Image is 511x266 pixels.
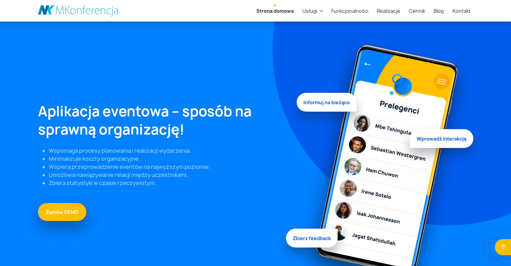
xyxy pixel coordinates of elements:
iframe: Smartsupp widget button [488,239,507,258]
span: Informuj na bieżąco [297,95,356,114]
a: Usługi [300,5,320,17]
a: Strona domowa [254,5,296,17]
a: Blog [431,5,446,17]
li: Umożliwia nawiązywanie relacji między uczestnikami. [49,171,289,179]
span: Wprowadź interakcję [410,127,473,146]
a: Zamów DEMO [38,203,86,221]
li: Wspiera przeprowadzenie eventów na najwyższym poziomie. [49,163,289,171]
span: Zbierz feedback [286,227,338,245]
li: Wspomaga procesy planowania i realizacji wydarzenia. [49,147,289,155]
a: Cennik [406,5,428,17]
h1: Aplikacja eventowa – sposób na sprawną organizację! [38,102,289,139]
li: Minimalizuje koszty organizacyjne. [49,155,289,163]
a: Funkcjonalności [329,5,371,17]
a: Kontakt [450,5,473,17]
li: Zbiera statystyki w czasie rzeczywistym. [49,179,289,187]
a: Realizacje [374,5,403,17]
